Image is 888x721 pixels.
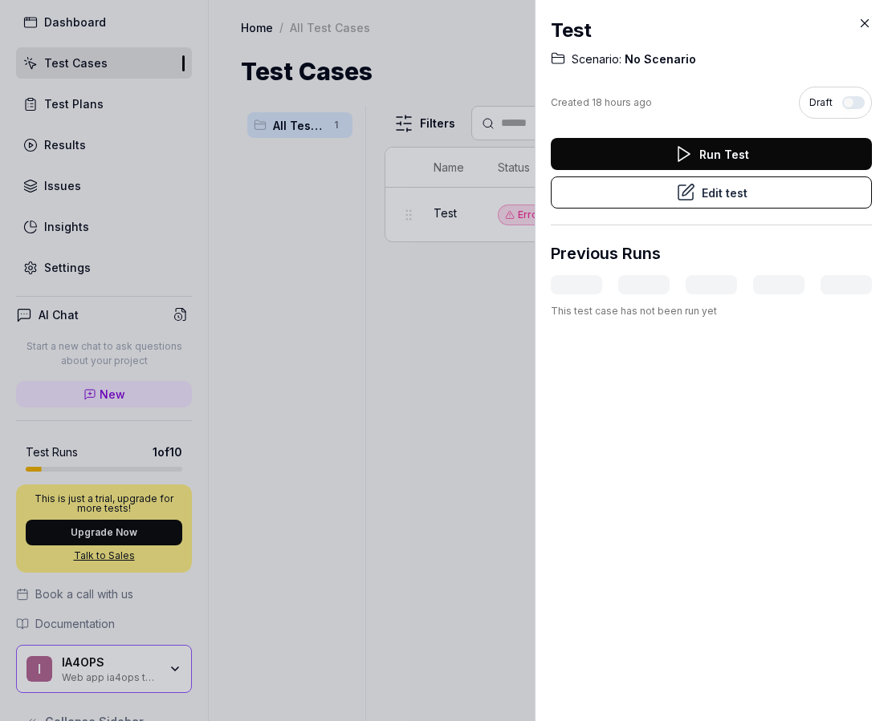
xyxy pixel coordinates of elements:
span: Draft [809,95,833,110]
time: 18 hours ago [592,96,652,108]
div: Created [551,95,652,110]
span: Scenario: [572,51,621,67]
h3: Previous Runs [551,241,661,265]
button: Edit test [551,176,872,209]
h2: Test [551,16,872,45]
div: This test case has not been run yet [551,304,872,318]
button: Run Test [551,138,872,170]
span: No Scenario [621,51,696,67]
